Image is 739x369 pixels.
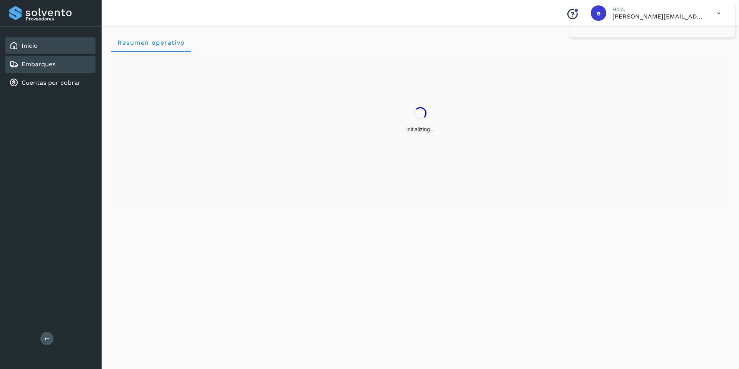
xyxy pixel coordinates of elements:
[5,56,95,73] div: Embarques
[22,42,38,49] a: Inicio
[5,37,95,54] div: Inicio
[5,74,95,91] div: Cuentas por cobrar
[117,39,185,46] span: Resumen operativo
[22,60,55,68] a: Embarques
[26,16,92,22] p: Proveedores
[22,79,80,86] a: Cuentas por cobrar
